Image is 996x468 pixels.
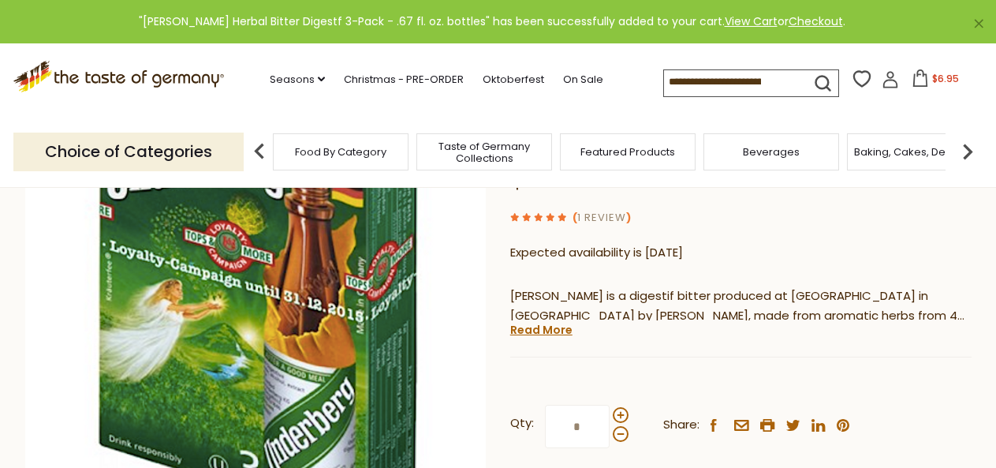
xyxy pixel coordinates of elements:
a: Read More [510,322,573,338]
a: Baking, Cakes, Desserts [854,146,976,158]
p: Expected availability is [DATE] [510,243,972,263]
button: $6.95 [902,69,969,93]
span: $6.95 [932,72,959,85]
span: ( ) [573,210,631,225]
a: Beverages [743,146,800,158]
a: Oktoberfest [483,71,544,88]
a: × [974,19,983,28]
input: Qty: [545,405,610,448]
a: Food By Category [295,146,386,158]
a: Seasons [270,71,325,88]
a: View Cart [725,13,778,29]
div: "[PERSON_NAME] Herbal Bitter Digestf 3-Pack - .67 fl. oz. bottles" has been successfully added to... [13,13,971,31]
span: Share: [663,415,699,435]
a: Checkout [789,13,843,29]
p: [PERSON_NAME] is a digestif bitter produced at [GEOGRAPHIC_DATA] in [GEOGRAPHIC_DATA] by [PERSON_... [510,286,972,326]
img: previous arrow [244,136,275,167]
strong: Qty: [510,414,534,433]
a: Christmas - PRE-ORDER [344,71,464,88]
a: On Sale [563,71,603,88]
a: 1 Review [577,210,626,227]
a: Featured Products [580,146,675,158]
a: Taste of Germany Collections [421,140,547,164]
img: next arrow [952,136,983,167]
p: Choice of Categories [13,133,244,171]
